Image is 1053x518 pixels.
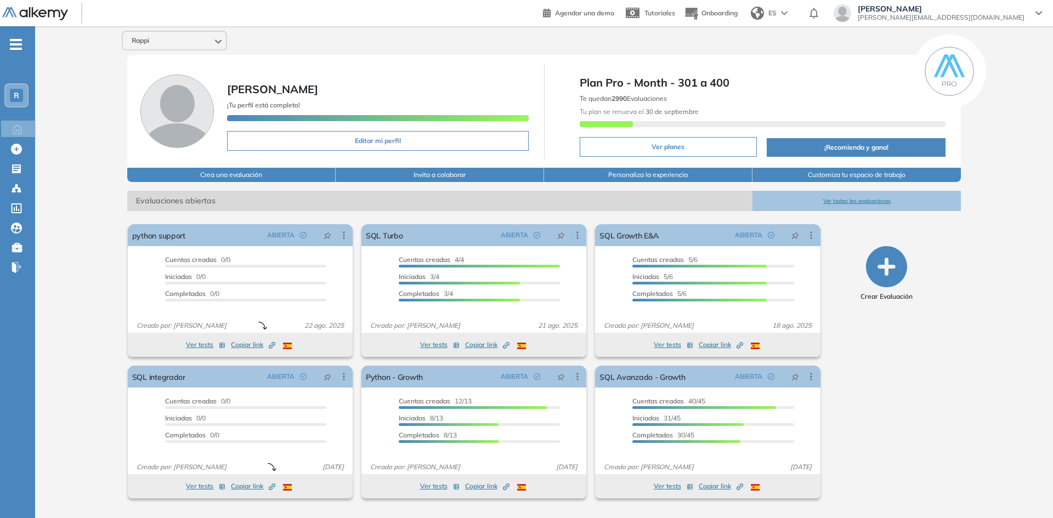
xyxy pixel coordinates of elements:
[399,289,453,298] span: 3/4
[227,101,300,109] span: ¡Tu perfil está completo!
[227,82,318,96] span: [PERSON_NAME]
[791,231,799,240] span: pushpin
[14,91,19,100] span: R
[501,372,528,382] span: ABIERTA
[127,168,336,182] button: Crea una evaluación
[632,414,681,422] span: 31/45
[768,232,774,238] span: check-circle
[186,480,225,493] button: Ver tests
[860,246,913,301] button: Crear Evaluación
[534,321,582,331] span: 21 ago. 2025
[165,255,230,264] span: 0/0
[399,397,450,405] span: Cuentas creadas
[552,462,582,472] span: [DATE]
[165,397,217,405] span: Cuentas creadas
[231,481,275,491] span: Copiar link
[399,255,450,264] span: Cuentas creadas
[751,484,760,491] img: ESP
[399,414,443,422] span: 8/13
[644,107,699,116] b: 30 de septiembre
[267,372,295,382] span: ABIERTA
[366,321,465,331] span: Creado por: [PERSON_NAME]
[420,480,460,493] button: Ver tests
[599,321,698,331] span: Creado por: [PERSON_NAME]
[735,230,762,240] span: ABIERTA
[366,462,465,472] span: Creado por: [PERSON_NAME]
[300,232,307,238] span: check-circle
[165,431,206,439] span: Completados
[231,338,275,351] button: Copiar link
[465,340,509,350] span: Copiar link
[752,168,961,182] button: Customiza tu espacio de trabajo
[420,338,460,351] button: Ver tests
[165,272,192,281] span: Iniciadas
[324,372,331,381] span: pushpin
[768,373,774,380] span: check-circle
[856,391,1053,518] div: Widget de chat
[632,255,698,264] span: 5/6
[632,397,705,405] span: 40/45
[366,224,403,246] a: SQL Turbo
[684,2,738,25] button: Onboarding
[165,431,219,439] span: 0/0
[735,372,762,382] span: ABIERTA
[267,230,295,240] span: ABIERTA
[165,289,219,298] span: 0/0
[768,321,816,331] span: 18 ago. 2025
[165,289,206,298] span: Completados
[701,9,738,17] span: Onboarding
[699,340,743,350] span: Copiar link
[858,13,1024,22] span: [PERSON_NAME][EMAIL_ADDRESS][DOMAIN_NAME]
[580,137,757,157] button: Ver planes
[399,272,426,281] span: Iniciadas
[751,343,760,349] img: ESP
[858,4,1024,13] span: [PERSON_NAME]
[465,481,509,491] span: Copiar link
[549,368,573,385] button: pushpin
[555,9,614,17] span: Agendar una demo
[501,230,528,240] span: ABIERTA
[632,272,659,281] span: Iniciadas
[752,191,961,211] button: Ver todas las evaluaciones
[632,289,687,298] span: 5/6
[599,224,658,246] a: SQL Growth E&A
[399,272,439,281] span: 3/4
[465,480,509,493] button: Copiar link
[557,372,565,381] span: pushpin
[231,340,275,350] span: Copiar link
[517,343,526,349] img: ESP
[324,231,331,240] span: pushpin
[300,321,348,331] span: 22 ago. 2025
[654,480,693,493] button: Ver tests
[127,191,752,211] span: Evaluaciones abiertas
[132,36,149,45] span: Rappi
[399,431,457,439] span: 8/13
[549,226,573,244] button: pushpin
[534,373,540,380] span: check-circle
[399,414,426,422] span: Iniciadas
[132,321,231,331] span: Creado por: [PERSON_NAME]
[580,107,699,116] span: Tu plan se renueva el
[860,292,913,301] span: Crear Evaluación
[599,366,685,388] a: SQL Avanzado - Growth
[632,272,673,281] span: 5/6
[534,232,540,238] span: check-circle
[336,168,544,182] button: Invita a colaborar
[544,168,752,182] button: Personaliza la experiencia
[315,226,339,244] button: pushpin
[283,484,292,491] img: ESP
[543,5,614,19] a: Agendar una demo
[632,431,673,439] span: Completados
[227,131,529,151] button: Editar mi perfil
[318,462,348,472] span: [DATE]
[856,391,1053,518] iframe: Chat Widget
[612,94,627,103] b: 2990
[186,338,225,351] button: Ver tests
[699,480,743,493] button: Copiar link
[768,8,777,18] span: ES
[557,231,565,240] span: pushpin
[132,366,185,388] a: SQL integrador
[300,373,307,380] span: check-circle
[399,289,439,298] span: Completados
[699,338,743,351] button: Copiar link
